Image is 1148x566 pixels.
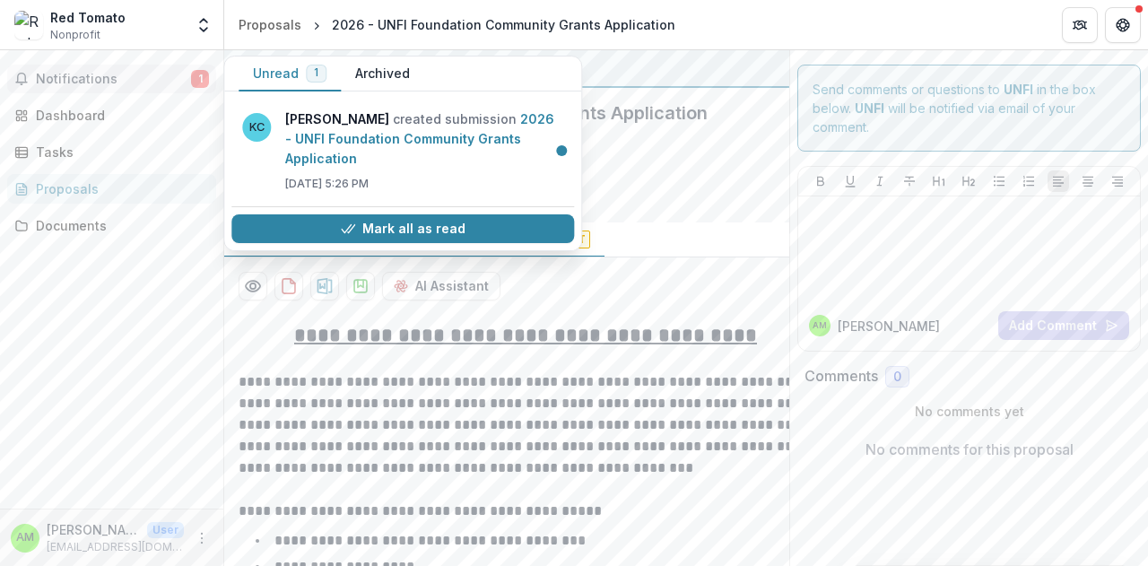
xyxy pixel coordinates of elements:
span: 1 [191,70,209,88]
div: Angel Medez [16,532,34,544]
nav: breadcrumb [231,12,683,38]
button: Align Center [1077,170,1099,192]
a: Tasks [7,137,216,167]
button: download-proposal [310,272,339,300]
button: Archived [341,57,424,91]
button: Bullet List [988,170,1010,192]
strong: UNFI [855,100,884,116]
a: Dashboard [7,100,216,130]
a: 2026 - UNFI Foundation Community Grants Application [285,111,554,166]
button: Bold [810,170,831,192]
div: Tasks [36,143,202,161]
button: Mark all as read [231,214,574,243]
button: Add Comment [998,311,1129,340]
button: Partners [1062,7,1098,43]
button: Align Right [1107,170,1128,192]
img: Red Tomato [14,11,43,39]
div: Documents [36,216,202,235]
button: Align Left [1048,170,1069,192]
button: More [191,527,213,549]
button: Get Help [1105,7,1141,43]
div: Send comments or questions to in the box below. will be notified via email of your comment. [797,65,1141,152]
button: Italicize [869,170,891,192]
a: Documents [7,211,216,240]
button: Underline [839,170,861,192]
div: Dashboard [36,106,202,125]
span: Notifications [36,72,191,87]
div: Proposals [239,15,301,34]
button: Heading 1 [928,170,950,192]
a: Proposals [7,174,216,204]
strong: UNFI [1004,82,1033,97]
button: Ordered List [1018,170,1039,192]
span: 0 [893,370,901,385]
button: AI Assistant [382,272,500,300]
p: No comments yet [804,402,1134,421]
p: [PERSON_NAME] [47,520,140,539]
span: 1 [314,66,318,79]
button: Preview ce1abc64-3c42-4ea4-a1b9-e35de9e4cfbe-0.pdf [239,272,267,300]
button: Open entity switcher [191,7,216,43]
h2: Comments [804,368,878,385]
p: No comments for this proposal [865,439,1074,460]
button: Notifications1 [7,65,216,93]
p: User [147,522,184,538]
button: download-proposal [346,272,375,300]
button: download-proposal [274,272,303,300]
button: Unread [239,57,341,91]
div: Angel Medez [813,321,827,330]
a: Proposals [231,12,309,38]
button: Heading 2 [958,170,979,192]
p: [EMAIL_ADDRESS][DOMAIN_NAME] [47,539,184,555]
div: 2026 - UNFI Foundation Community Grants Application [332,15,675,34]
button: Strike [899,170,920,192]
p: created submission [285,109,563,169]
div: Red Tomato [50,8,126,27]
span: Nonprofit [50,27,100,43]
div: Proposals [36,179,202,198]
p: [PERSON_NAME] [838,317,940,335]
